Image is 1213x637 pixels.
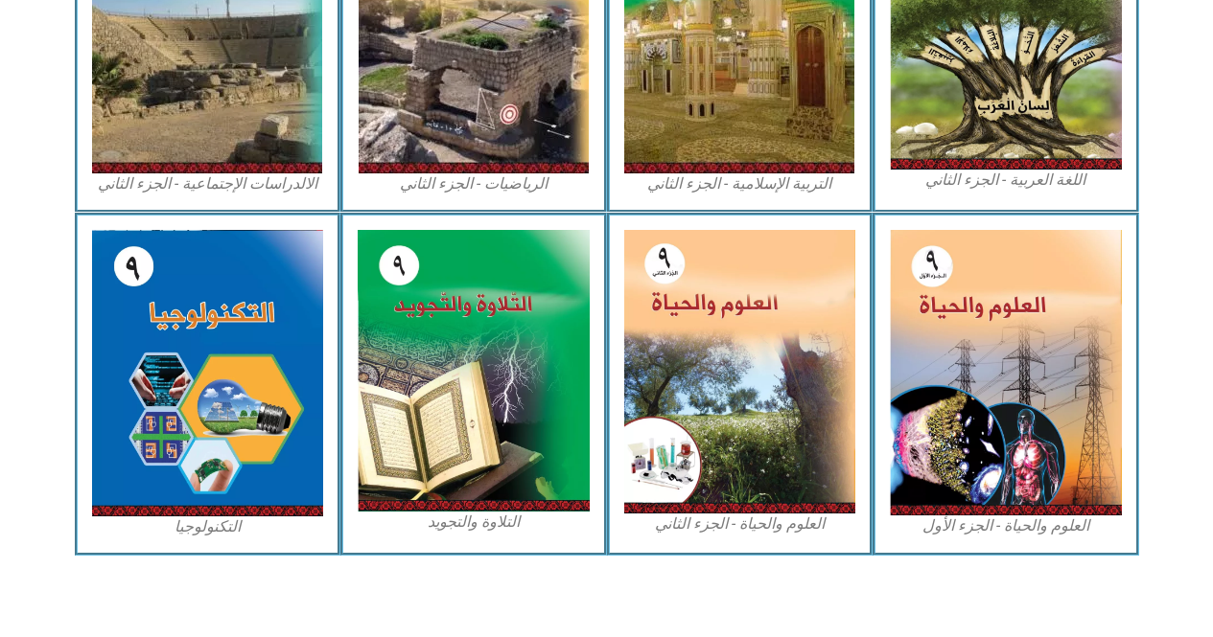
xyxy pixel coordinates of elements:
figcaption: التلاوة والتجويد [358,512,590,533]
figcaption: الالدراسات الإجتماعية - الجزء الثاني [92,173,324,194]
figcaption: الرياضيات - الجزء الثاني [358,173,590,194]
figcaption: العلوم والحياة - الجزء الثاني [624,513,856,535]
figcaption: التكنولوجيا [92,516,324,537]
figcaption: اللغة العربية - الجزء الثاني [890,170,1122,191]
figcaption: العلوم والحياة - الجزء الأول [890,515,1122,536]
figcaption: التربية الإسلامية - الجزء الثاني [624,173,856,194]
